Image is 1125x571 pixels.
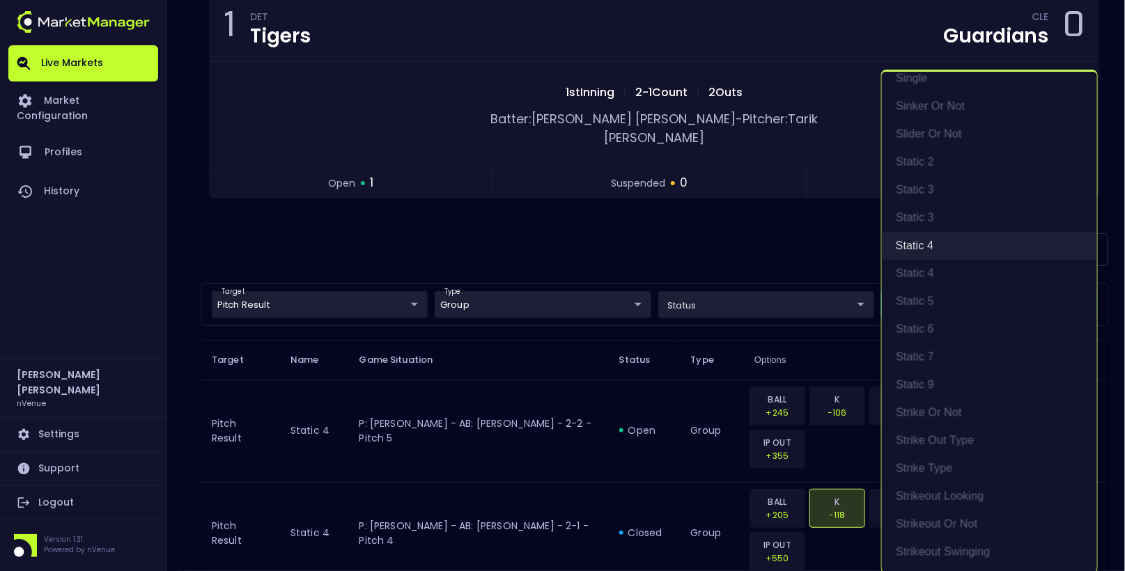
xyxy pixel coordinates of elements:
[882,176,1097,204] li: static 3
[882,260,1097,288] li: Static 4
[882,399,1097,427] li: strike or not
[882,427,1097,455] li: strike out type
[882,483,1097,510] li: strikeout looking
[882,65,1097,93] li: single
[882,455,1097,483] li: strike type
[882,148,1097,176] li: static 2
[882,288,1097,315] li: Static 5
[882,538,1097,566] li: strikeout swinging
[882,120,1097,148] li: Slider or Not
[882,93,1097,120] li: Sinker or Not
[882,232,1097,260] li: static 4
[882,343,1097,371] li: Static 7
[882,204,1097,232] li: Static 3
[882,510,1097,538] li: strikeout or not
[882,315,1097,343] li: Static 6
[882,371,1097,399] li: Static 9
